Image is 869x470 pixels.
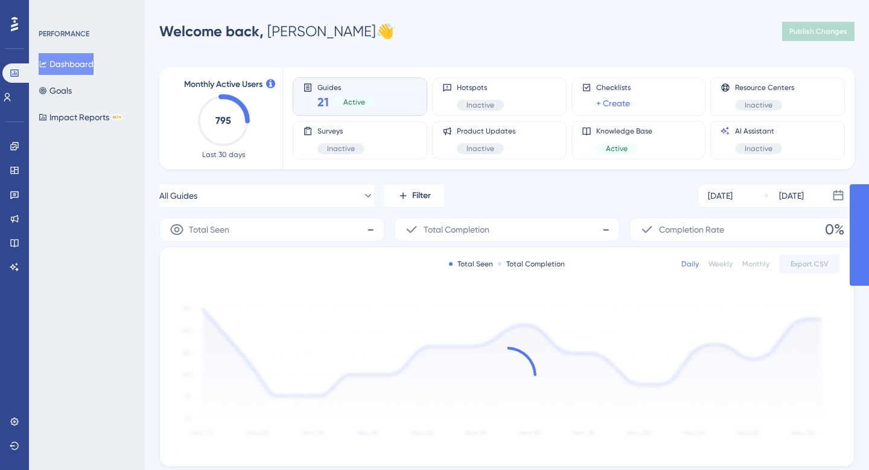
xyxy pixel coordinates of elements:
[735,83,794,92] span: Resource Centers
[681,259,699,269] div: Daily
[659,222,724,237] span: Completion Rate
[742,259,769,269] div: Monthly
[159,184,374,208] button: All Guides
[466,144,494,153] span: Inactive
[39,29,89,39] div: PERFORMANCE
[112,114,123,120] div: BETA
[39,80,72,101] button: Goals
[449,259,493,269] div: Total Seen
[498,259,565,269] div: Total Completion
[791,259,829,269] span: Export CSV
[424,222,489,237] span: Total Completion
[215,115,231,126] text: 795
[782,22,855,41] button: Publish Changes
[202,150,245,159] span: Last 30 days
[779,188,804,203] div: [DATE]
[745,100,772,110] span: Inactive
[159,188,197,203] span: All Guides
[708,259,733,269] div: Weekly
[327,144,355,153] span: Inactive
[384,184,444,208] button: Filter
[189,222,229,237] span: Total Seen
[317,126,364,136] span: Surveys
[317,83,375,91] span: Guides
[412,188,431,203] span: Filter
[184,77,263,92] span: Monthly Active Users
[317,94,329,111] span: 21
[735,126,782,136] span: AI Assistant
[466,100,494,110] span: Inactive
[596,96,630,111] a: + Create
[825,220,844,239] span: 0%
[343,97,365,107] span: Active
[367,220,374,239] span: -
[596,126,652,136] span: Knowledge Base
[596,83,631,92] span: Checklists
[457,126,515,136] span: Product Updates
[602,220,610,239] span: -
[457,83,504,92] span: Hotspots
[39,106,123,128] button: Impact ReportsBETA
[789,27,847,36] span: Publish Changes
[39,53,94,75] button: Dashboard
[159,22,394,41] div: [PERSON_NAME] 👋
[745,144,772,153] span: Inactive
[779,254,839,274] button: Export CSV
[708,188,733,203] div: [DATE]
[606,144,628,153] span: Active
[159,22,264,40] span: Welcome back,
